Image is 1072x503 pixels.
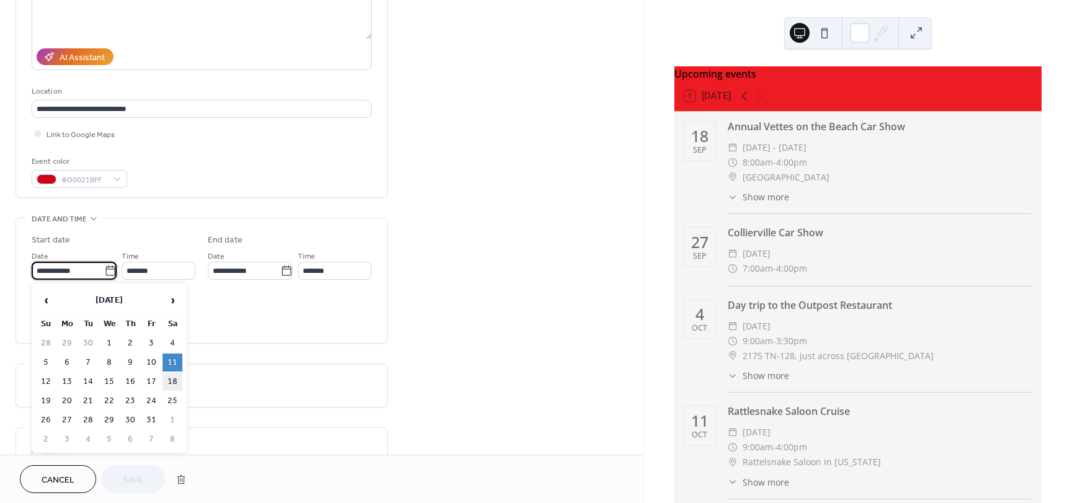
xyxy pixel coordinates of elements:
[20,465,96,493] a: Cancel
[37,48,114,65] button: AI Assistant
[743,261,773,276] span: 7:00am
[32,213,87,226] span: Date and time
[743,369,789,382] span: Show more
[728,190,738,203] div: ​
[163,288,182,313] span: ›
[728,425,738,440] div: ​
[693,146,707,154] div: Sep
[728,404,1032,419] div: Rattlesnake Saloon Cruise
[78,392,98,410] td: 21
[163,334,182,352] td: 4
[99,315,119,333] th: We
[78,373,98,391] td: 14
[743,425,770,440] span: [DATE]
[163,373,182,391] td: 18
[57,287,161,314] th: [DATE]
[728,170,738,185] div: ​
[47,128,115,141] span: Link to Google Maps
[32,234,70,247] div: Start date
[141,354,161,372] td: 10
[773,261,776,276] span: -
[674,66,1042,81] div: Upcoming events
[36,411,56,429] td: 26
[57,354,77,372] td: 6
[728,455,738,470] div: ​
[78,411,98,429] td: 28
[208,234,243,247] div: End date
[773,440,776,455] span: -
[208,250,225,263] span: Date
[57,334,77,352] td: 29
[57,373,77,391] td: 13
[691,234,708,250] div: 27
[728,155,738,170] div: ​
[37,288,55,313] span: ‹
[691,128,708,144] div: 18
[99,430,119,448] td: 5
[728,440,738,455] div: ​
[728,246,738,261] div: ​
[728,319,738,334] div: ​
[728,298,1032,313] div: Day trip to the Outpost Restaurant
[120,334,140,352] td: 2
[57,315,77,333] th: Mo
[728,349,738,363] div: ​
[32,85,369,98] div: Location
[78,430,98,448] td: 4
[728,140,738,155] div: ​
[776,155,807,170] span: 4:00pm
[298,250,315,263] span: Time
[743,155,773,170] span: 8:00am
[122,250,139,263] span: Time
[99,411,119,429] td: 29
[773,155,776,170] span: -
[120,392,140,410] td: 23
[691,413,708,429] div: 11
[141,392,161,410] td: 24
[743,440,773,455] span: 9:00am
[42,474,74,487] span: Cancel
[36,334,56,352] td: 28
[692,324,707,332] div: Oct
[695,306,704,322] div: 4
[141,315,161,333] th: Fr
[120,315,140,333] th: Th
[57,392,77,410] td: 20
[61,174,107,187] span: #D0021BFF
[141,334,161,352] td: 3
[728,261,738,276] div: ​
[36,392,56,410] td: 19
[728,334,738,349] div: ​
[743,190,789,203] span: Show more
[36,315,56,333] th: Su
[78,354,98,372] td: 7
[99,373,119,391] td: 15
[36,373,56,391] td: 12
[743,140,806,155] span: [DATE] - [DATE]
[120,411,140,429] td: 30
[36,354,56,372] td: 5
[743,349,934,363] span: 2175 TN-128, just across [GEOGRAPHIC_DATA]
[120,354,140,372] td: 9
[141,430,161,448] td: 7
[141,411,161,429] td: 31
[743,246,770,261] span: [DATE]
[99,354,119,372] td: 8
[728,369,738,382] div: ​
[57,411,77,429] td: 27
[99,392,119,410] td: 22
[163,430,182,448] td: 8
[163,411,182,429] td: 1
[776,440,807,455] span: 4:00pm
[728,476,789,489] button: ​Show more
[36,430,56,448] td: 2
[32,250,48,263] span: Date
[78,315,98,333] th: Tu
[693,252,707,260] div: Sep
[163,392,182,410] td: 25
[743,319,770,334] span: [DATE]
[728,476,738,489] div: ​
[692,431,707,439] div: Oct
[776,334,807,349] span: 3:30pm
[776,261,807,276] span: 4:00pm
